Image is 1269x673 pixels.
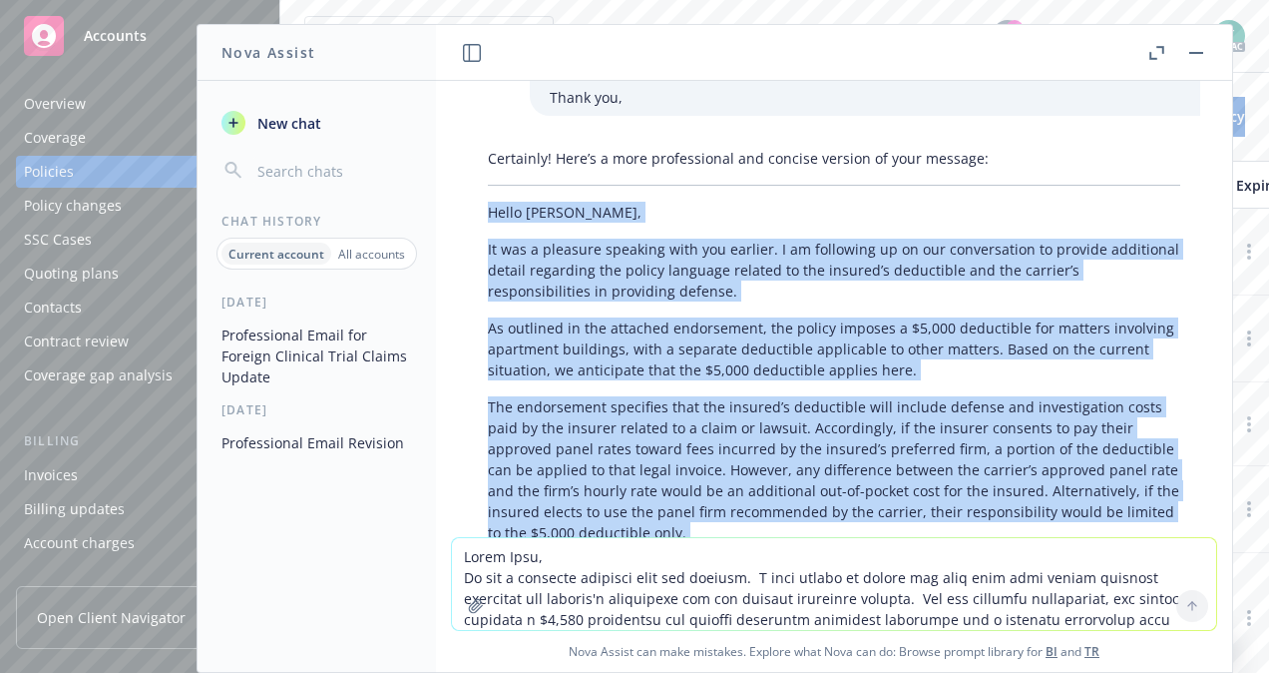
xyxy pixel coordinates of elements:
button: Professional Email for Foreign Clinical Trial Claims Update [213,319,420,393]
a: SSC Cases [16,224,263,256]
a: Contacts [16,292,263,324]
a: Stop snowing [1030,16,1069,56]
span: New chat [253,113,321,134]
img: photo [1213,20,1245,52]
p: It was a pleasure speaking with you earlier. I am following up on our conversation to provide add... [488,239,1180,302]
div: Installment plans [24,561,141,593]
span: Accounts [84,28,147,44]
div: Contract review [24,326,129,357]
p: Certainly! Here’s a more professional and concise version of your message: [488,148,1180,169]
span: Open Client Navigator [37,607,186,628]
a: Billing updates [16,493,263,525]
span: Nova Assist can make mistakes. Explore what Nova can do: Browse prompt library for and [444,631,1224,672]
div: [DATE] [198,401,436,418]
a: more [1237,412,1261,436]
h1: Nova Assist [221,42,315,63]
p: Current account [228,246,324,263]
div: [DATE] [198,294,436,311]
p: Thank you, [550,87,1180,108]
div: Billing updates [24,493,125,525]
a: more [1237,497,1261,521]
a: BI [1046,643,1057,660]
div: SSC Cases [24,224,92,256]
div: Chat History [198,213,436,230]
a: Policy changes [16,190,263,222]
a: Installment plans [16,561,263,593]
div: Coverage [24,122,86,154]
p: The endorsement specifies that the insured’s deductible will include defense and investigation co... [488,396,1180,543]
a: Report a Bug [1075,16,1115,56]
a: Invoices [16,459,263,491]
input: Search chats [253,157,412,185]
div: Invoices [24,459,78,491]
a: Contract review [16,326,263,357]
div: Policies [24,156,74,188]
div: Coverage gap analysis [24,359,173,391]
a: more [1237,606,1261,630]
div: Overview [24,88,86,120]
p: All accounts [338,246,405,263]
div: Quoting plans [24,258,119,290]
div: Account charges [24,527,135,559]
a: more [1237,327,1261,350]
a: more [1237,240,1261,264]
a: Overview [16,88,263,120]
button: New chat [213,105,420,141]
a: Coverage gap analysis [16,359,263,391]
a: Account charges [16,527,263,559]
a: Quoting plans [16,258,263,290]
button: JobTrain, Inc. [304,16,554,56]
a: Coverage [16,122,263,154]
div: 99+ [1006,20,1024,38]
a: Search [1121,16,1161,56]
a: Policies [16,156,263,188]
p: As outlined in the attached endorsement, the policy imposes a $5,000 deductible for matters invol... [488,318,1180,380]
a: Accounts [16,8,263,64]
div: Policy changes [24,190,122,222]
a: Switch app [1167,16,1207,56]
button: Professional Email Revision [213,426,420,459]
a: TR [1084,643,1099,660]
p: Hello [PERSON_NAME], [488,202,1180,223]
div: Billing [16,431,263,451]
div: Contacts [24,292,82,324]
